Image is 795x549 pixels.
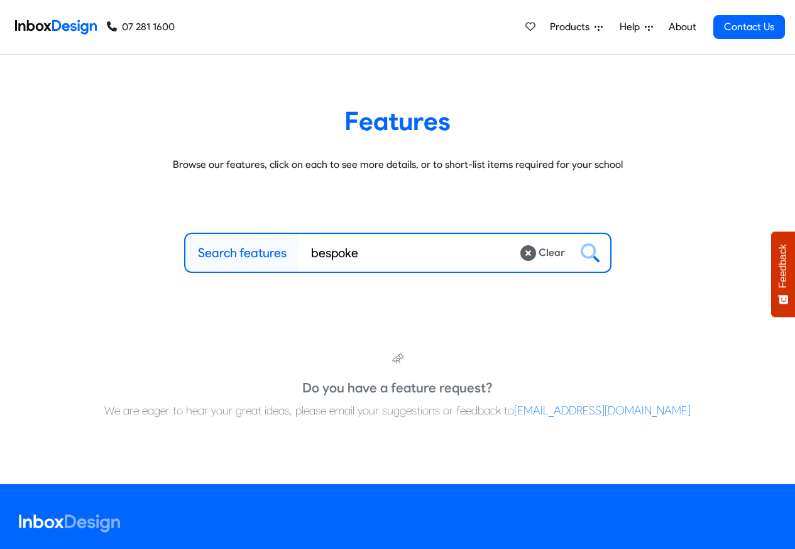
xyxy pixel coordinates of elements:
small: Clear [536,245,565,260]
span: Help [620,19,645,35]
h5: Do you have a feature request? [302,379,493,397]
img: logo_inboxdesign_white.svg [19,514,120,533]
a: Help [615,14,658,40]
h6: We are eager to hear your great ideas, please email your suggestions or feedback to [104,402,691,419]
input: Daily Planner [299,234,520,272]
a: [EMAIL_ADDRESS][DOMAIN_NAME] [514,403,691,418]
heading: Features [19,105,776,137]
button: Clear [520,245,571,262]
label: Search features [198,243,287,262]
button: Feedback - Show survey [771,231,795,317]
a: Contact Us [713,15,785,39]
p: Browse our features, click on each to see more details, or to short-list items required for your ... [19,157,776,172]
a: About [665,14,699,40]
span: Feedback [777,244,789,288]
span: Products [550,19,595,35]
a: Products [545,14,608,40]
a: 07 281 1600 [107,19,175,35]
